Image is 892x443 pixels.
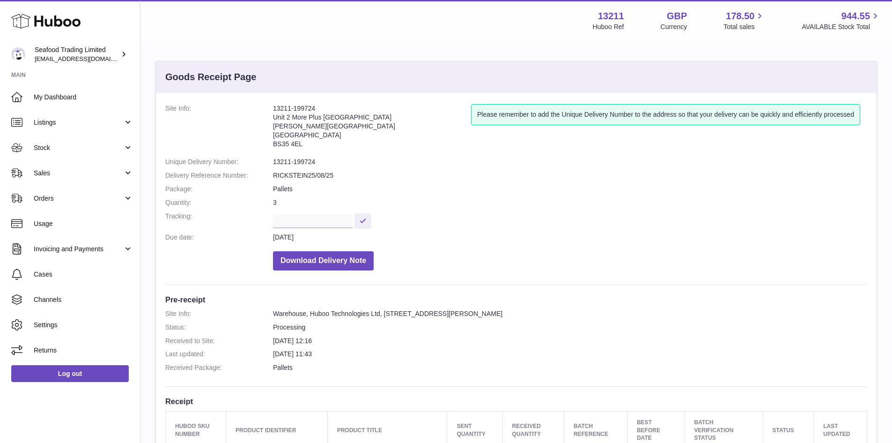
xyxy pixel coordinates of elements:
[273,251,374,270] button: Download Delivery Note
[273,350,867,359] dd: [DATE] 11:43
[34,194,123,203] span: Orders
[165,104,273,153] dt: Site Info:
[273,309,867,318] dd: Warehouse, Huboo Technologies Ltd, [STREET_ADDRESS][PERSON_NAME]
[723,10,765,31] a: 178.50 Total sales
[273,198,867,207] dd: 3
[661,23,687,31] div: Currency
[165,294,867,305] h3: Pre-receipt
[726,10,754,23] span: 178.50
[165,396,867,406] h3: Receipt
[273,323,867,332] dd: Processing
[471,104,860,125] div: Please remember to add the Unique Delivery Number to the address so that your delivery can be qui...
[165,363,273,372] dt: Received Package:
[165,171,273,180] dt: Delivery Reference Number:
[34,169,123,178] span: Sales
[667,10,687,23] strong: GBP
[34,346,133,355] span: Returns
[273,171,867,180] dd: RICKSTEIN25/08/25
[35,45,119,63] div: Seafood Trading Limited
[34,245,123,254] span: Invoicing and Payments
[165,309,273,318] dt: Site Info:
[11,47,25,61] img: online@rickstein.com
[723,23,765,31] span: Total sales
[165,185,273,194] dt: Package:
[35,55,138,62] span: [EMAIL_ADDRESS][DOMAIN_NAME]
[802,10,881,31] a: 944.55 AVAILABLE Stock Total
[165,233,273,242] dt: Due date:
[34,118,123,127] span: Listings
[598,10,624,23] strong: 13211
[165,71,257,83] h3: Goods Receipt Page
[165,323,273,332] dt: Status:
[802,23,881,31] span: AVAILABLE Stock Total
[34,270,133,279] span: Cases
[273,363,867,372] dd: Pallets
[165,212,273,228] dt: Tracking:
[165,350,273,359] dt: Last updated:
[165,198,273,207] dt: Quantity:
[165,158,273,166] dt: Unique Delivery Number:
[34,295,133,304] span: Channels
[273,185,867,194] dd: Pallets
[11,365,129,382] a: Log out
[34,321,133,330] span: Settings
[593,23,624,31] div: Huboo Ref
[273,337,867,345] dd: [DATE] 12:16
[273,233,867,242] dd: [DATE]
[273,104,471,153] address: 13211-199724 Unit 2 More Plus [GEOGRAPHIC_DATA] [PERSON_NAME][GEOGRAPHIC_DATA] [GEOGRAPHIC_DATA] ...
[273,158,867,166] dd: 13211-199724
[841,10,870,23] span: 944.55
[34,93,133,102] span: My Dashboard
[34,219,133,228] span: Usage
[34,143,123,152] span: Stock
[165,337,273,345] dt: Received to Site:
